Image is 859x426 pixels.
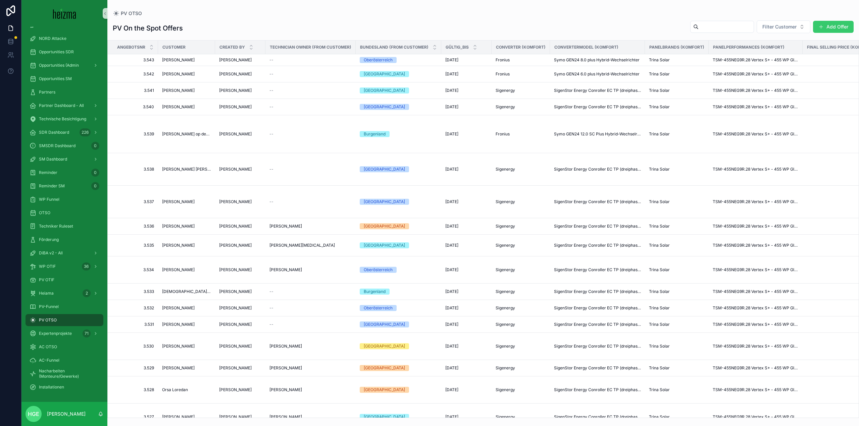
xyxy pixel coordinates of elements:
[269,243,335,248] span: [PERSON_NAME][MEDICAL_DATA]
[445,267,458,272] span: [DATE]
[26,167,103,179] a: Reminder0
[26,287,103,299] a: Heiama2
[360,57,437,63] a: Oberösterreich
[364,166,405,172] div: [GEOGRAPHIC_DATA]
[713,199,799,204] a: TSM-455NEG9R.28 Vertex S+ - 455 WP Glas-Glas
[39,157,67,162] span: SM Dashboard
[39,63,79,68] span: Opportunities (Admin
[713,167,799,172] a: TSM-455NEG9R.28 Vertex S+ - 455 WP Glas-Glas
[21,27,107,402] div: scrollable content
[113,10,142,17] a: PV OTSO
[116,71,154,77] a: 3.542
[496,289,515,294] span: Sigenergy
[496,57,510,63] span: Fronius
[554,267,641,272] a: SigenStor Energy Conroller EC TP (dreiphasig) 10.0
[26,59,103,71] a: Opportunities (Admin
[39,36,66,41] span: NORD Attacke
[116,289,154,294] span: 3.533
[649,71,670,77] span: Trina Solar
[219,199,261,204] a: [PERSON_NAME]
[649,57,670,63] span: Trina Solar
[496,267,546,272] a: Sigenergy
[26,100,103,112] a: Partner Dashboard - All
[162,57,195,63] span: [PERSON_NAME]
[162,167,211,172] span: [PERSON_NAME] [PERSON_NAME] Marcinkovic
[364,289,386,295] div: Burgenland
[162,224,195,229] span: [PERSON_NAME]
[496,57,546,63] a: Fronius
[445,199,458,204] span: [DATE]
[219,104,261,110] a: [PERSON_NAME]
[360,199,437,205] a: [GEOGRAPHIC_DATA]
[496,267,515,272] span: Sigenergy
[649,131,670,137] span: Trina Solar
[496,104,515,110] span: Sigenergy
[26,126,103,138] a: SDR Dashboard226
[39,210,50,216] span: OTSO
[757,20,810,33] button: Select Button
[713,224,799,229] a: TSM-455NEG9R.28 Vertex S+ - 455 WP Glas-Glas
[713,71,799,77] a: TSM-455NEG9R.28 Vertex S+ - 455 WP Glas-Glas
[91,169,99,177] div: 0
[554,57,640,63] span: Symo GEN24 8.0 plus Hybrid-Wechselrichter
[496,88,515,93] span: Sigenergy
[116,267,154,272] span: 3.534
[445,289,458,294] span: [DATE]
[445,243,488,248] a: [DATE]
[162,71,195,77] span: [PERSON_NAME]
[496,199,546,204] a: Sigenergy
[364,104,405,110] div: [GEOGRAPHIC_DATA]
[360,267,437,273] a: Oberösterreich
[39,130,69,135] span: SDR Dashboard
[219,199,252,204] span: [PERSON_NAME]
[162,131,211,137] a: [PERSON_NAME] op den Buijs
[445,104,458,110] span: [DATE]
[39,103,84,108] span: Partner Dashboard - All
[554,243,641,248] a: SigenStor Energy Conroller EC TP (dreiphasig) 10.0
[649,88,670,93] span: Trina Solar
[116,224,154,229] span: 3.536
[554,71,641,77] a: Symo GEN24 6.0 plus Hybrid-Wechselrichter
[162,57,211,63] a: [PERSON_NAME]
[364,199,405,205] div: [GEOGRAPHIC_DATA]
[269,224,302,229] span: [PERSON_NAME]
[813,21,854,33] a: Add Offer
[269,131,273,137] span: --
[445,267,488,272] a: [DATE]
[162,88,195,93] span: [PERSON_NAME]
[39,76,72,81] span: Opportunities SM
[713,267,799,272] a: TSM-455NEG9R.28 Vertex S+ - 455 WP Glas-Glas
[554,289,641,294] span: SigenStor Energy Conroller EC TP (dreiphasig) 8.0
[26,260,103,272] a: WP OTIF36
[39,224,73,229] span: Techniker Ruleset
[496,224,515,229] span: Sigenergy
[162,267,195,272] span: [PERSON_NAME]
[162,289,211,294] a: [DEMOGRAPHIC_DATA][PERSON_NAME]
[162,104,211,110] a: [PERSON_NAME]
[26,46,103,58] a: Opportunities SDR
[162,199,211,204] a: [PERSON_NAME]
[364,57,393,63] div: Oberösterreich
[445,88,488,93] a: [DATE]
[445,224,458,229] span: [DATE]
[649,243,670,248] span: Trina Solar
[121,10,142,17] span: PV OTSO
[269,289,273,294] span: --
[360,223,437,229] a: [GEOGRAPHIC_DATA]
[269,199,352,204] a: --
[116,104,154,110] a: 3.540
[39,89,55,95] span: Partners
[39,277,54,283] span: PV OTIF
[713,131,799,137] a: TSM-455NEG9R.28 Vertex S+ - 455 WP Glas-Glas
[554,224,641,229] span: SigenStor Energy Conroller EC TP (dreiphasig) 17.0
[762,23,797,30] span: Filter Customer
[269,131,352,137] a: --
[26,207,103,219] a: OTSO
